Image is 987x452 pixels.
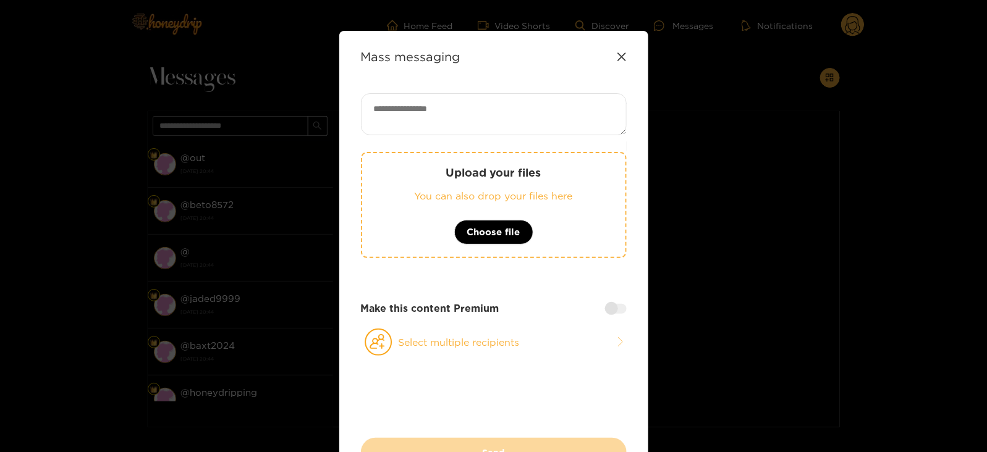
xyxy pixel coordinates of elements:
[467,225,520,240] span: Choose file
[361,301,499,316] strong: Make this content Premium
[361,49,460,64] strong: Mass messaging
[387,189,601,203] p: You can also drop your files here
[361,328,627,356] button: Select multiple recipients
[454,220,533,245] button: Choose file
[387,165,601,180] p: Upload your files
